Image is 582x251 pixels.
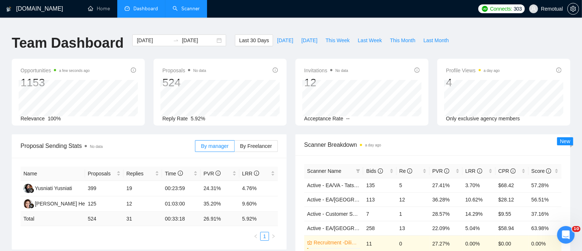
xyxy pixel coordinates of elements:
[430,221,463,235] td: 22.09%
[242,171,259,177] span: LRR
[29,188,34,193] img: gigradar-bm.png
[465,168,482,174] span: LRR
[269,232,278,241] li: Next Page
[21,116,45,121] span: Relevance
[419,34,453,46] button: Last Month
[490,5,512,13] span: Connects:
[200,196,239,212] td: 35.20%
[531,6,536,11] span: user
[216,171,221,176] span: info-circle
[260,232,269,241] li: 1
[397,178,430,192] td: 5
[399,168,413,174] span: Re
[307,182,382,188] a: Active - EA/VA - Tats - Worldwide
[496,178,528,192] td: $68.42
[363,192,396,207] td: 113
[528,192,561,207] td: 56.51%
[363,178,396,192] td: 135
[254,234,258,239] span: left
[59,69,89,73] time: a few seconds ago
[178,171,183,176] span: info-circle
[191,116,205,121] span: 5.92%
[572,226,581,232] span: 10
[356,169,360,173] span: filter
[496,207,528,221] td: $9.55
[304,140,561,149] span: Scanner Breakdown
[162,66,206,75] span: Proposals
[477,168,482,174] span: info-circle
[531,168,551,174] span: Score
[124,181,162,196] td: 19
[568,6,579,12] span: setting
[85,181,124,196] td: 399
[124,196,162,212] td: 12
[430,207,463,221] td: 28.57%
[85,167,124,181] th: Proposals
[137,36,170,44] input: Start date
[397,221,430,235] td: 13
[254,171,259,176] span: info-circle
[358,36,382,44] span: Last Week
[21,141,195,150] span: Proposal Sending Stats
[346,116,350,121] span: --
[444,168,449,174] span: info-circle
[498,168,516,174] span: CPR
[162,76,206,90] div: 524
[273,34,297,46] button: [DATE]
[88,6,110,12] a: homeHome
[397,192,430,207] td: 12
[407,168,412,174] span: info-circle
[200,181,239,196] td: 24.31%
[271,234,276,239] span: right
[162,116,188,121] span: Reply Rate
[165,171,183,177] span: Time
[321,34,354,46] button: This Week
[335,69,348,73] span: No data
[366,168,383,174] span: Bids
[484,69,500,73] time: a day ago
[430,192,463,207] td: 36.28%
[314,239,359,247] a: Recruitment -Dilip - US ONLY
[162,212,200,226] td: 00:33:18
[21,212,85,226] td: Total
[363,221,396,235] td: 258
[378,168,383,174] span: info-circle
[307,168,341,174] span: Scanner Name
[432,168,450,174] span: PVR
[23,184,33,193] img: YY
[557,226,575,244] iframe: Intercom live chat
[85,196,124,212] td: 125
[201,143,228,149] span: By manager
[173,6,200,12] a: searchScanner
[182,36,215,44] input: End date
[304,66,348,75] span: Invitations
[21,167,85,181] th: Name
[90,145,103,149] span: No data
[354,165,362,177] span: filter
[269,232,278,241] button: right
[273,68,278,73] span: info-circle
[325,36,350,44] span: This Week
[239,36,269,44] span: Last 30 Days
[126,170,154,178] span: Replies
[363,207,396,221] td: 7
[200,212,239,226] td: 26.91 %
[239,181,278,196] td: 4.76%
[88,170,115,178] span: Proposals
[277,36,293,44] span: [DATE]
[463,178,496,192] td: 3.70%
[162,196,200,212] td: 01:03:00
[131,68,136,73] span: info-circle
[463,192,496,207] td: 10.62%
[193,69,206,73] span: No data
[463,221,496,235] td: 5.04%
[301,36,317,44] span: [DATE]
[307,211,394,217] a: Active - Customer Support - Tats - U.S
[85,212,124,226] td: 524
[162,181,200,196] td: 00:23:59
[35,200,91,208] div: [PERSON_NAME] Heart
[354,34,386,46] button: Last Week
[365,143,381,147] time: a day ago
[430,178,463,192] td: 27.41%
[546,168,551,174] span: info-circle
